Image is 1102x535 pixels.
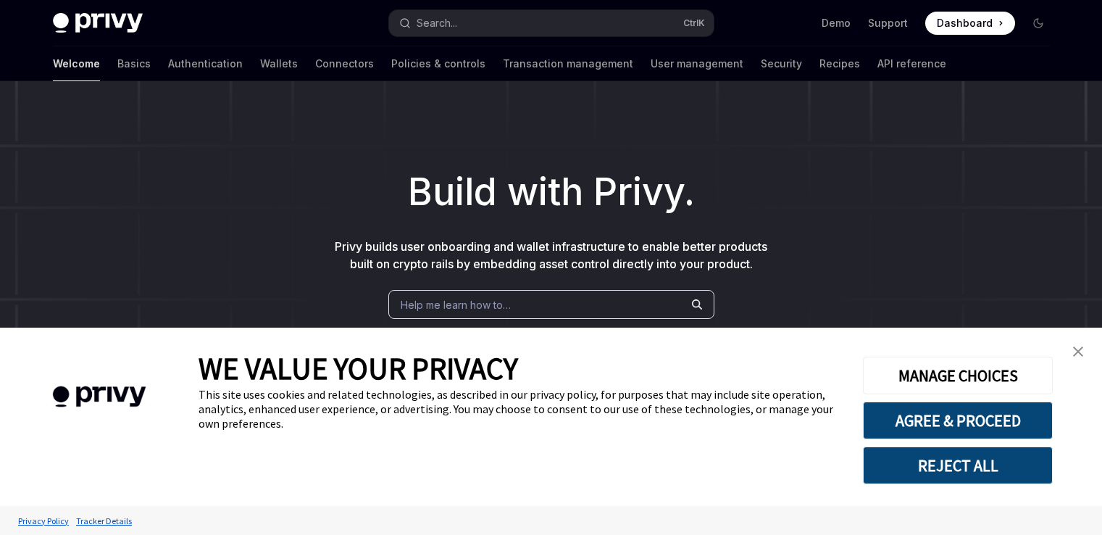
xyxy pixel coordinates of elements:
[53,46,100,81] a: Welcome
[335,239,767,271] span: Privy builds user onboarding and wallet infrastructure to enable better products built on crypto ...
[761,46,802,81] a: Security
[22,365,177,428] img: company logo
[1027,12,1050,35] button: Toggle dark mode
[168,46,243,81] a: Authentication
[503,46,633,81] a: Transaction management
[401,297,511,312] span: Help me learn how to…
[199,349,518,387] span: WE VALUE YOUR PRIVACY
[199,387,841,431] div: This site uses cookies and related technologies, as described in our privacy policy, for purposes...
[389,10,714,36] button: Search...CtrlK
[863,402,1053,439] button: AGREE & PROCEED
[315,46,374,81] a: Connectors
[72,508,135,534] a: Tracker Details
[53,13,143,33] img: dark logo
[863,357,1053,394] button: MANAGE CHOICES
[1073,347,1083,357] img: close banner
[819,46,860,81] a: Recipes
[877,46,946,81] a: API reference
[683,17,705,29] span: Ctrl K
[260,46,298,81] a: Wallets
[822,16,851,30] a: Demo
[117,46,151,81] a: Basics
[925,12,1015,35] a: Dashboard
[651,46,743,81] a: User management
[23,164,1079,220] h1: Build with Privy.
[391,46,485,81] a: Policies & controls
[417,14,457,32] div: Search...
[14,508,72,534] a: Privacy Policy
[863,447,1053,484] button: REJECT ALL
[937,16,993,30] span: Dashboard
[868,16,908,30] a: Support
[1064,337,1093,366] a: close banner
